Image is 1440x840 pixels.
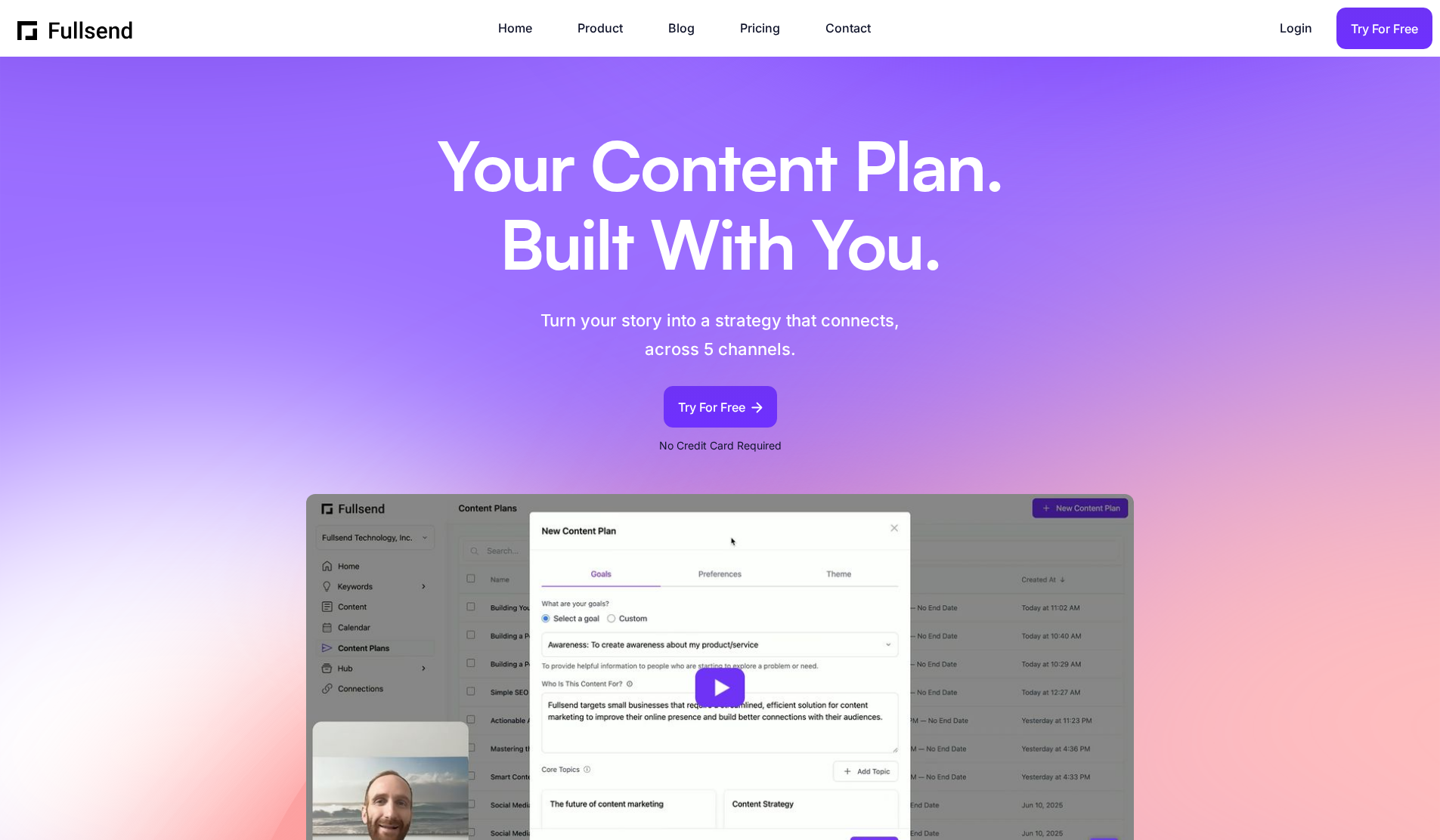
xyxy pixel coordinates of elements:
[678,397,745,418] div: Try For Free
[668,18,710,39] a: Blog
[473,307,967,363] p: Turn your story into a strategy that connects, across 5 channels.
[399,132,1042,289] h1: Your Content Plan. Built With You.
[1280,18,1327,39] a: Login
[740,18,795,39] a: Pricing
[825,18,886,39] a: Contact
[17,17,134,40] a: home
[664,386,777,428] a: Try For Free
[498,18,547,39] a: Home
[578,18,638,39] a: Product
[1351,19,1418,39] div: Try For Free
[1336,8,1432,49] a: Try For Free
[659,437,782,455] p: No Credit Card Required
